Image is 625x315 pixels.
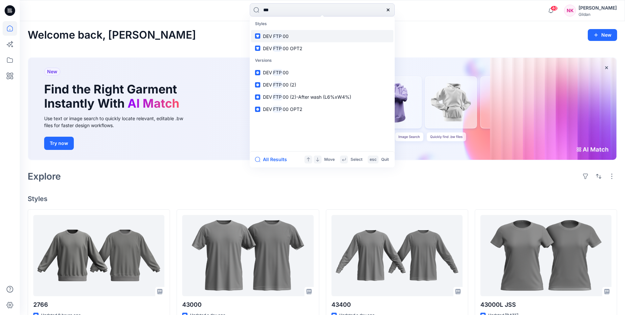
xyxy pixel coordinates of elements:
[331,215,463,296] a: 43400
[579,4,617,12] div: [PERSON_NAME]
[128,96,179,111] span: AI Match
[251,30,393,42] a: DEVFTP00
[251,54,393,67] p: Versions
[251,66,393,79] a: DEVFTP00
[28,171,61,182] h2: Explore
[283,106,302,112] span: 00 OPT2
[263,33,272,39] span: DEV
[28,29,196,41] h2: Welcome back, [PERSON_NAME]
[263,82,272,87] span: DEV
[251,103,393,115] a: DEVFTP00 OPT2
[44,137,74,150] button: Try now
[551,6,558,11] span: 40
[324,156,335,163] p: Move
[272,93,283,101] mark: FTP
[263,70,272,75] span: DEV
[272,69,283,76] mark: FTP
[251,91,393,103] a: DEVFTP00 (2)-After wash (L6%xW4%)
[272,45,283,52] mark: FTP
[251,79,393,91] a: DEVFTP00 (2)
[251,18,393,30] p: Styles
[272,105,283,113] mark: FTP
[283,33,289,39] span: 00
[33,215,164,296] a: 2766
[331,300,463,309] p: 43400
[44,115,192,129] div: Use text or image search to quickly locate relevant, editable .bw files for faster design workflows.
[588,29,617,41] button: New
[263,94,272,100] span: DEV
[381,156,389,163] p: Quit
[480,300,611,309] p: 43000L JSS
[272,81,283,88] mark: FTP
[351,156,362,163] p: Select
[251,42,393,54] a: DEVFTP00 OPT2
[33,300,164,309] p: 2766
[370,156,377,163] p: esc
[255,156,291,163] button: All Results
[182,300,313,309] p: 43000
[28,195,617,203] h4: Styles
[283,70,289,75] span: 00
[182,215,313,296] a: 43000
[263,46,272,51] span: DEV
[263,106,272,112] span: DEV
[564,5,576,17] div: NK
[47,68,57,76] span: New
[283,46,302,51] span: 00 OPT2
[579,12,617,17] div: Gildan
[44,82,183,111] h1: Find the Right Garment Instantly With
[283,82,296,87] span: 00 (2)
[283,94,351,100] span: 00 (2)-After wash (L6%xW4%)
[272,32,283,40] mark: FTP
[480,215,611,296] a: 43000L JSS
